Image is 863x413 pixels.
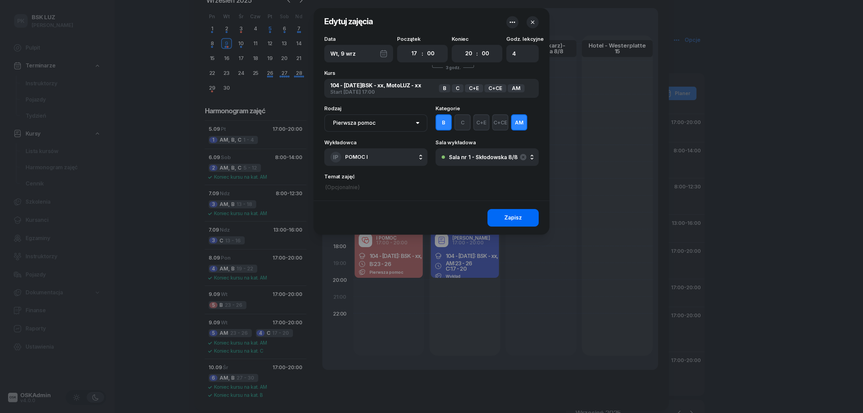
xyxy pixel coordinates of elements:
div: Sala nr 1 - Skłodowska 8/8 [449,154,518,160]
button: Sala nr 1 - Skłodowska 8/8 [436,148,539,166]
div: : [476,50,478,58]
button: Zapisz [487,209,539,227]
span: IP [333,154,338,160]
span: [DATE] 17:00 [344,89,375,95]
button: C [454,114,471,130]
span: Start [330,89,342,95]
button: 104 - [DATE]BSK - xx, MotoLUZ - xxStart [DATE] 17:00BCC+EC+CEAM [324,79,539,98]
h2: Edytuj zajęcia [324,16,373,28]
div: C+E [465,84,483,92]
div: B [439,84,450,92]
button: AM [511,114,527,130]
button: IPPOMOC I [324,148,427,166]
button: B [436,114,452,130]
div: Zapisz [504,213,522,222]
div: BSK - xx, MotoLUZ - xx [330,83,421,88]
div: C+CE [484,84,506,92]
button: C+E [473,114,489,130]
span: 104 - [DATE] [330,82,362,89]
div: AM [508,84,525,92]
input: (Opcjonalnie) [324,182,539,193]
div: C [452,84,464,92]
button: C+CE [492,114,508,130]
div: : [422,50,423,58]
span: POMOC I [345,154,368,160]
